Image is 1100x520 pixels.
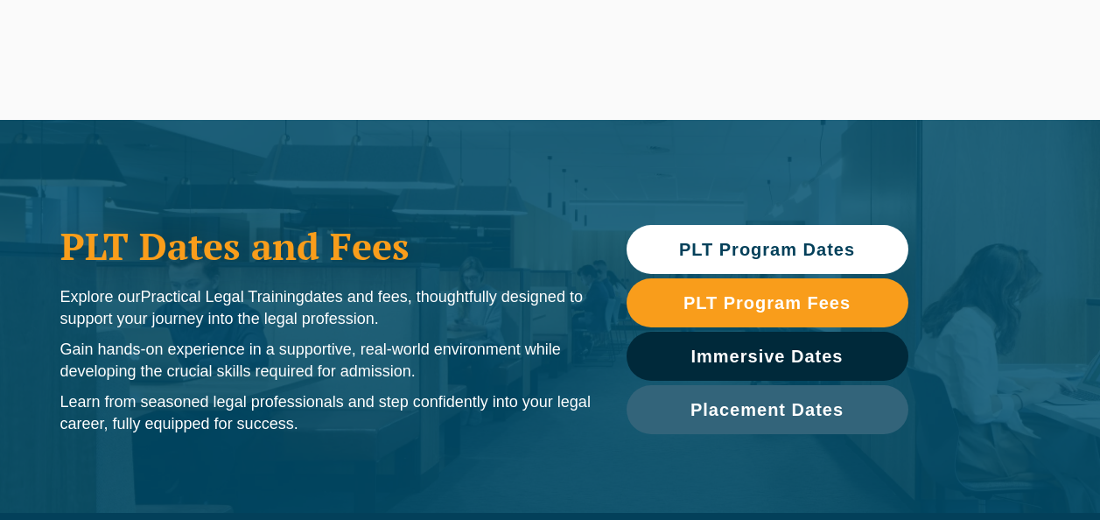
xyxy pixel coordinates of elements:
a: PLT Program Dates [627,225,908,274]
span: PLT Program Fees [683,294,851,312]
a: PLT Program Fees [627,278,908,327]
h1: PLT Dates and Fees [60,224,592,268]
span: Placement Dates [690,401,844,418]
p: Gain hands-on experience in a supportive, real-world environment while developing the crucial ski... [60,339,592,383]
a: Placement Dates [627,385,908,434]
span: Immersive Dates [691,348,844,365]
a: Immersive Dates [627,332,908,381]
span: PLT Program Dates [679,241,855,258]
span: Practical Legal Training [141,288,305,306]
p: Learn from seasoned legal professionals and step confidently into your legal career, fully equipp... [60,391,592,435]
p: Explore our dates and fees, thoughtfully designed to support your journey into the legal profession. [60,286,592,330]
